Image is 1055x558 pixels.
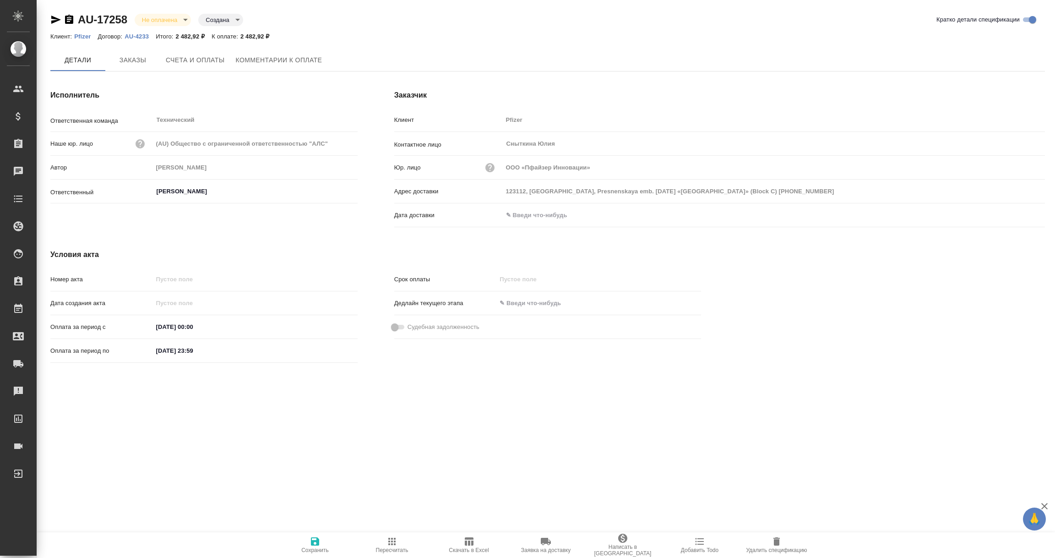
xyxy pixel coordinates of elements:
p: Дата создания акта [50,299,153,308]
a: AU-4233 [125,32,156,40]
p: Ответственная команда [50,116,153,126]
button: Open [353,191,354,192]
p: Юр. лицо [394,163,421,172]
input: ✎ Введи что-нибудь [153,320,233,334]
div: Не оплачена [135,14,191,26]
p: Клиент: [50,33,74,40]
button: Не оплачена [139,16,180,24]
span: Счета и оплаты [166,55,225,66]
input: Пустое поле [153,137,358,150]
a: AU-17258 [78,13,127,26]
p: Оплата за период по [50,346,153,356]
span: Судебная задолженность [408,323,479,332]
span: 🙏 [1027,509,1042,529]
p: Договор: [98,33,125,40]
div: Не оплачена [198,14,243,26]
p: Номер акта [50,275,153,284]
p: Срок оплаты [394,275,497,284]
input: Пустое поле [503,185,1045,198]
h4: Условия акта [50,249,701,260]
span: Комментарии к оплате [236,55,322,66]
button: 🙏 [1023,508,1046,531]
a: Pfizer [74,32,98,40]
span: Детали [56,55,100,66]
p: Оплата за период с [50,323,153,332]
p: AU-4233 [125,33,156,40]
p: Дата доставки [394,211,503,220]
p: 2 482,92 ₽ [240,33,277,40]
input: Пустое поле [153,161,358,174]
button: Скопировать ссылку для ЯМессенджера [50,14,61,25]
p: Итого: [156,33,175,40]
input: Пустое поле [496,273,576,286]
input: ✎ Введи что-нибудь [153,344,233,357]
input: ✎ Введи что-нибудь [496,296,576,310]
span: Кратко детали спецификации [936,15,1020,24]
p: Дедлайн текущего этапа [394,299,497,308]
p: Автор [50,163,153,172]
p: Контактное лицо [394,140,503,149]
h4: Исполнитель [50,90,358,101]
p: Адрес доставки [394,187,503,196]
p: 2 482,92 ₽ [176,33,212,40]
input: Пустое поле [503,161,1045,174]
p: Клиент [394,115,503,125]
button: Скопировать ссылку [64,14,75,25]
input: Пустое поле [153,273,358,286]
p: Ответственный [50,188,153,197]
p: К оплате: [212,33,240,40]
input: Пустое поле [503,113,1045,126]
input: Пустое поле [153,296,233,310]
h4: Заказчик [394,90,1045,101]
p: Pfizer [74,33,98,40]
input: ✎ Введи что-нибудь [503,208,583,222]
button: Создана [203,16,232,24]
p: Наше юр. лицо [50,139,93,148]
span: Заказы [111,55,155,66]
